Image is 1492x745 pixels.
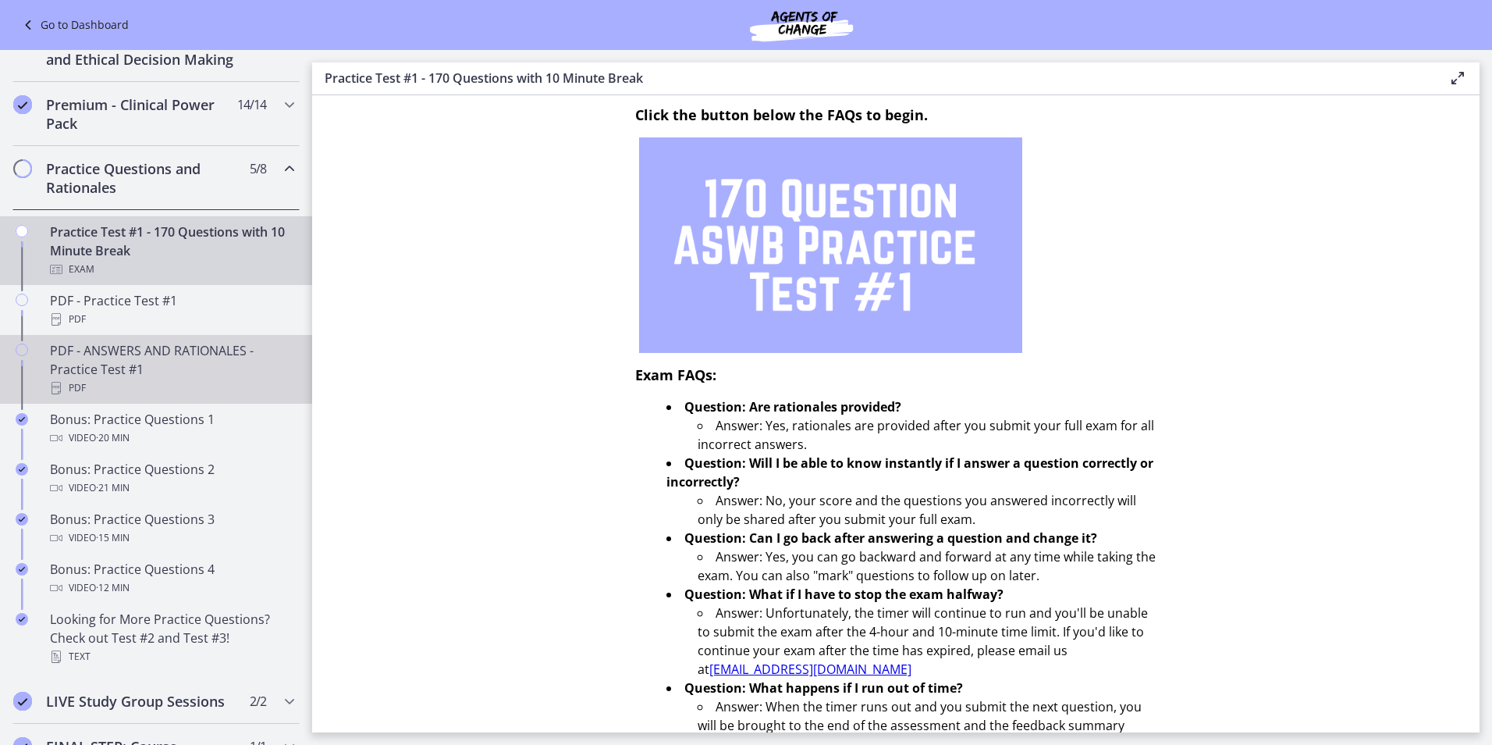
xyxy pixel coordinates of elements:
[50,223,293,279] div: Practice Test #1 - 170 Questions with 10 Minute Break
[50,260,293,279] div: Exam
[96,479,130,497] span: · 21 min
[50,579,293,597] div: Video
[50,341,293,397] div: PDF - ANSWERS AND RATIONALES - Practice Test #1
[96,529,130,547] span: · 15 min
[50,310,293,329] div: PDF
[50,429,293,447] div: Video
[50,647,293,666] div: Text
[16,463,28,476] i: Completed
[698,604,1156,679] li: Answer: Unfortunately, the timer will continue to run and you'll be unable to submit the exam aft...
[13,95,32,114] i: Completed
[16,613,28,626] i: Completed
[50,460,293,497] div: Bonus: Practice Questions 2
[16,413,28,426] i: Completed
[96,579,130,597] span: · 12 min
[325,69,1423,87] h3: Practice Test #1 - 170 Questions with 10 Minute Break
[96,429,130,447] span: · 20 min
[709,661,911,678] a: [EMAIL_ADDRESS][DOMAIN_NAME]
[19,16,129,34] a: Go to Dashboard
[666,454,1153,490] strong: Question: Will I be able to know instantly if I answer a question correctly or incorrectly?
[46,159,236,197] h2: Practice Questions and Rationales
[50,529,293,547] div: Video
[237,95,266,114] span: 14 / 14
[50,560,293,597] div: Bonus: Practice Questions 4
[50,610,293,666] div: Looking for More Practice Questions? Check out Test #2 and Test #3!
[50,510,293,547] div: Bonus: Practice Questions 3
[250,692,266,711] span: 2 / 2
[50,379,293,397] div: PDF
[684,398,901,415] strong: Question: Are rationales provided?
[250,159,266,178] span: 5 / 8
[698,491,1156,529] li: Answer: No, your score and the questions you answered incorrectly will only be shared after you s...
[684,679,963,697] strong: Question: What happens if I run out of time?
[16,513,28,526] i: Completed
[639,137,1022,353] img: 1.png
[46,692,236,711] h2: LIVE Study Group Sessions
[50,479,293,497] div: Video
[684,529,1097,547] strong: Question: Can I go back after answering a question and change it?
[684,586,1004,603] strong: Question: What if I have to stop the exam halfway?
[46,31,236,69] h2: Unit 4: Professional Ethics and Ethical Decision Making
[698,416,1156,454] li: Answer: Yes, rationales are provided after you submit your full exam for all incorrect answers.
[46,95,236,133] h2: Premium - Clinical Power Pack
[13,692,32,711] i: Completed
[635,365,716,384] span: Exam FAQs:
[635,105,928,124] span: Click the button below the FAQs to begin.
[708,6,895,44] img: Agents of Change
[50,410,293,447] div: Bonus: Practice Questions 1
[50,291,293,329] div: PDF - Practice Test #1
[16,563,28,576] i: Completed
[698,547,1156,585] li: Answer: Yes, you can go backward and forward at any time while taking the exam. You can also "mar...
